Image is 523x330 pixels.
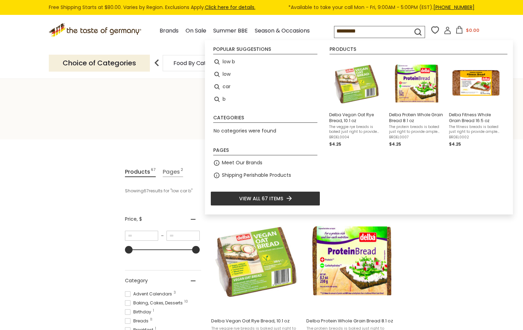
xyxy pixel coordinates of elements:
[166,231,200,241] input: Maximum value
[329,58,384,148] a: Mestemacher Vegan Oat BreadDelba Vegan Oat Rye Bread, 10.1 ozThe veggie rye breads is baked just ...
[210,93,320,106] li: b
[389,58,443,148] a: Delba Protein Whole Grain Bread 8.1 ozThe protein breads is baked just right to provide ample fib...
[144,188,149,194] b: 67
[158,233,166,239] span: –
[214,127,276,134] span: No categories were found
[151,167,156,176] span: 67
[389,125,443,134] span: The protein breads is baked just right to provide ample fiber, protein and complex carbs to your ...
[125,231,158,241] input: Minimum value
[213,115,317,123] li: Categories
[329,141,341,147] span: $4.25
[288,3,475,11] span: *Available to take your call Mon - Fri, 9:00AM - 5:00PM (EST).
[163,167,183,177] a: View Pages Tab
[213,47,317,54] li: Popular suggestions
[449,125,503,134] span: The fitness breads is baked just right to provide ample fiber, protein and complex carbs to your ...
[386,56,446,150] li: Delba Protein Whole Grain Bread 8.1 oz
[466,27,479,34] span: $0.00
[453,26,482,36] button: $0.00
[210,157,320,169] li: Meet Our Brands
[137,216,142,222] span: , $
[125,309,153,315] span: Birthday
[49,55,150,72] p: Choice of Categories
[213,26,248,36] a: Summer BBE
[326,56,386,150] li: Delba Vegan Oat Rye Bread, 10.1 oz
[330,47,507,54] li: Products
[49,3,475,11] div: Free Shipping Starts at $80.00. Varies by Region. Exclusions Apply.
[181,167,183,176] span: 2
[389,112,443,123] span: Delba Protein Whole Grain Bread 8.1 oz
[174,291,176,294] span: 3
[21,110,502,126] h1: Search results
[255,26,310,36] a: Season & Occasions
[449,58,503,148] a: Delba Fitness Whole Grain Bread 16.5 ozThe fitness breads is baked just right to provide ample fi...
[205,4,255,11] a: Click here for details.
[150,56,164,70] img: previous arrow
[331,58,381,109] img: Mestemacher Vegan Oat Bread
[211,318,301,324] span: Delba Vegan Oat Rye Bread, 10.1 oz
[125,277,148,284] span: Category
[150,318,152,321] span: 11
[389,135,443,140] span: BRDEL0007
[205,40,513,214] div: Instant Search Results
[329,112,384,123] span: Delba Vegan Oat Rye Bread, 10.1 oz
[125,291,174,297] span: Advent Calendars
[329,135,384,140] span: BRDEL0004
[213,148,317,155] li: Pages
[433,4,475,11] a: [PHONE_NUMBER]
[153,309,154,312] span: 1
[210,81,320,93] li: car
[184,300,188,303] span: 10
[449,135,503,140] span: BRDEL0002
[305,215,397,307] img: Delba Protein Whole Grain Bread 8.1 oz
[239,195,283,202] span: View all 67 items
[210,215,302,307] img: Mestemacher Vegan Oat Bread
[210,169,320,182] li: Shipping Perishable Products
[446,56,506,150] li: Delba Fitness Whole Grain Bread 16.5 oz
[306,318,396,324] span: Delba Protein Whole Grain Bread 8.1 oz
[210,191,320,206] li: View all 67 items
[210,56,320,68] li: low b
[222,171,291,179] a: Shipping Perishable Products
[173,61,222,66] a: Food By Category
[125,300,185,306] span: Baking, Cakes, Desserts
[329,125,384,134] span: The veggie rye breads is baked just right to provide ample fiber, protein and complex carbs to yo...
[160,26,179,36] a: Brands
[125,216,142,223] span: Price
[125,318,151,324] span: Breads
[389,141,401,147] span: $4.25
[222,159,262,167] a: Meet Our Brands
[449,112,503,123] span: Delba Fitness Whole Grain Bread 16.5 oz
[186,26,206,36] a: On Sale
[125,167,156,177] a: View Products Tab
[210,68,320,81] li: low
[125,185,293,197] div: Showing results for " "
[449,141,461,147] span: $4.25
